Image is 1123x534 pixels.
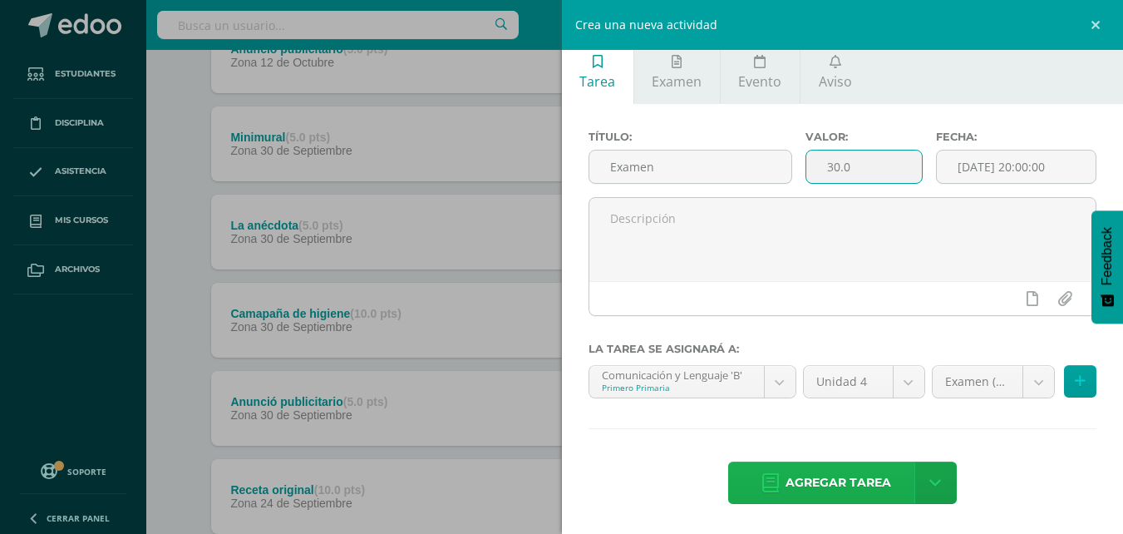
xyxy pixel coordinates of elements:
[589,151,791,183] input: Título
[738,72,781,91] span: Evento
[804,366,924,398] a: Unidad 4
[579,72,615,91] span: Tarea
[933,366,1055,398] a: Examen (30.0%)
[721,40,800,104] a: Evento
[806,151,922,183] input: Puntos máximos
[786,462,891,503] span: Agregar tarea
[1100,227,1115,285] span: Feedback
[562,40,633,104] a: Tarea
[800,40,869,104] a: Aviso
[1091,210,1123,324] button: Feedback - Mostrar encuesta
[589,131,792,143] label: Título:
[805,131,923,143] label: Valor:
[936,131,1096,143] label: Fecha:
[816,366,880,398] span: Unidad 4
[937,151,1096,183] input: Fecha de entrega
[652,72,702,91] span: Examen
[634,40,720,104] a: Examen
[589,366,795,398] a: Comunicación y Lenguaje 'B'Primero Primaria
[602,366,751,382] div: Comunicación y Lenguaje 'B'
[589,343,1097,355] label: La tarea se asignará a:
[819,72,852,91] span: Aviso
[602,382,751,393] div: Primero Primaria
[945,366,1011,398] span: Examen (30.0%)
